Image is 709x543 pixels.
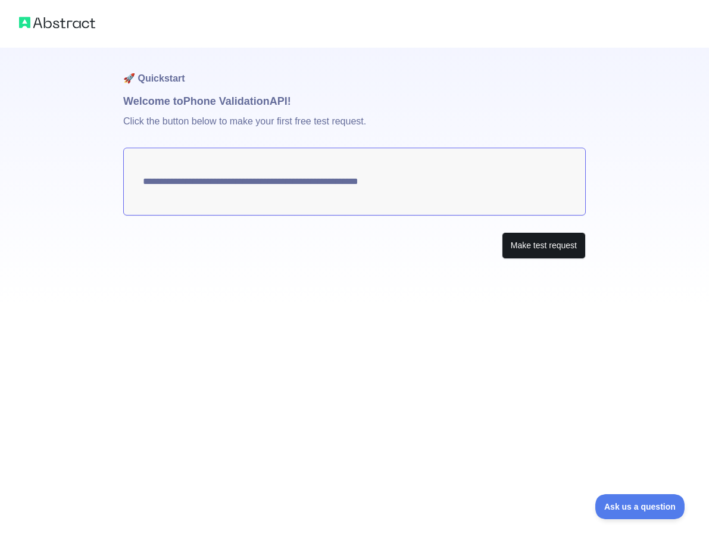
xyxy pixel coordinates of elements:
p: Click the button below to make your first free test request. [123,110,586,148]
h1: 🚀 Quickstart [123,48,586,93]
h1: Welcome to Phone Validation API! [123,93,586,110]
button: Make test request [502,232,586,259]
iframe: Toggle Customer Support [595,494,685,519]
img: Abstract logo [19,14,95,31]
